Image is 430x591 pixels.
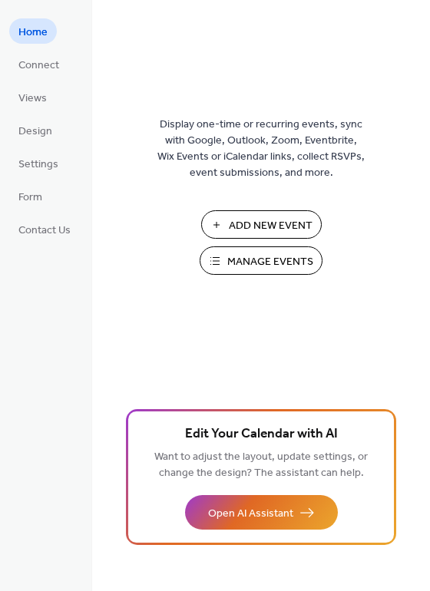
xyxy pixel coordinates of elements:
span: Edit Your Calendar with AI [185,424,338,445]
a: Form [9,183,51,209]
span: Add New Event [229,218,313,234]
a: Settings [9,150,68,176]
span: Settings [18,157,58,173]
span: Display one-time or recurring events, sync with Google, Outlook, Zoom, Eventbrite, Wix Events or ... [157,117,365,181]
span: Manage Events [227,254,313,270]
button: Open AI Assistant [185,495,338,530]
a: Home [9,18,57,44]
button: Manage Events [200,246,322,275]
span: Design [18,124,52,140]
span: Home [18,25,48,41]
span: Connect [18,58,59,74]
a: Design [9,117,61,143]
span: Open AI Assistant [208,506,293,522]
a: Views [9,84,56,110]
a: Contact Us [9,216,80,242]
a: Connect [9,51,68,77]
button: Add New Event [201,210,322,239]
span: Contact Us [18,223,71,239]
span: Want to adjust the layout, update settings, or change the design? The assistant can help. [154,447,368,484]
span: Form [18,190,42,206]
span: Views [18,91,47,107]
